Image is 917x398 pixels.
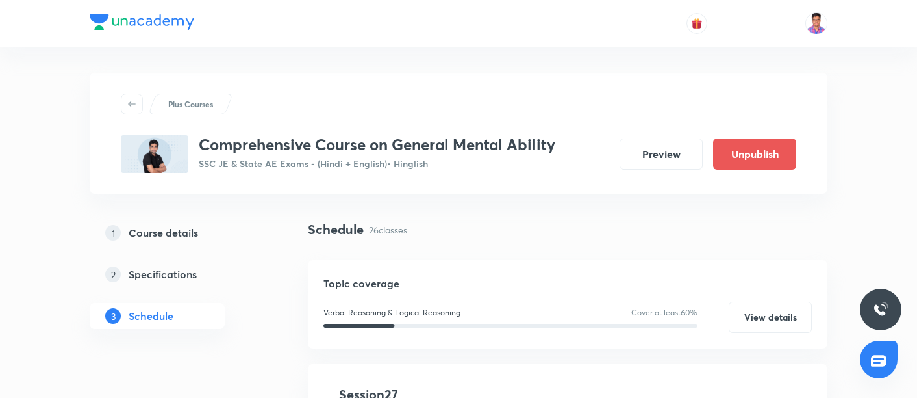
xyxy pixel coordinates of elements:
a: 2Specifications [90,261,266,287]
p: SSC JE & State AE Exams - (Hindi + English) • Hinglish [199,157,555,170]
h3: Comprehensive Course on General Mental Ability [199,135,555,154]
h5: Topic coverage [323,276,812,291]
p: Verbal Reasoning & Logical Reasoning [323,307,460,319]
h5: Course details [129,225,198,241]
button: Unpublish [713,139,796,170]
a: 1Course details [90,220,266,246]
p: Cover at least 60 % [631,307,697,319]
img: 50CA87CE-18B9-46A0-B76D-3F46511E0533_plus.png [121,135,188,173]
p: Plus Courses [168,98,213,110]
p: 2 [105,267,121,282]
p: 26 classes [369,223,407,237]
img: Company Logo [90,14,194,30]
a: Company Logo [90,14,194,33]
img: avatar [691,18,703,29]
button: View details [729,302,812,333]
button: avatar [686,13,707,34]
h5: Schedule [129,308,173,324]
img: ttu [873,302,888,317]
button: Preview [620,139,703,170]
h5: Specifications [129,267,197,282]
p: 3 [105,308,121,324]
h4: Schedule [308,220,364,239]
img: Tejas Sharma [805,12,827,34]
p: 1 [105,225,121,241]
